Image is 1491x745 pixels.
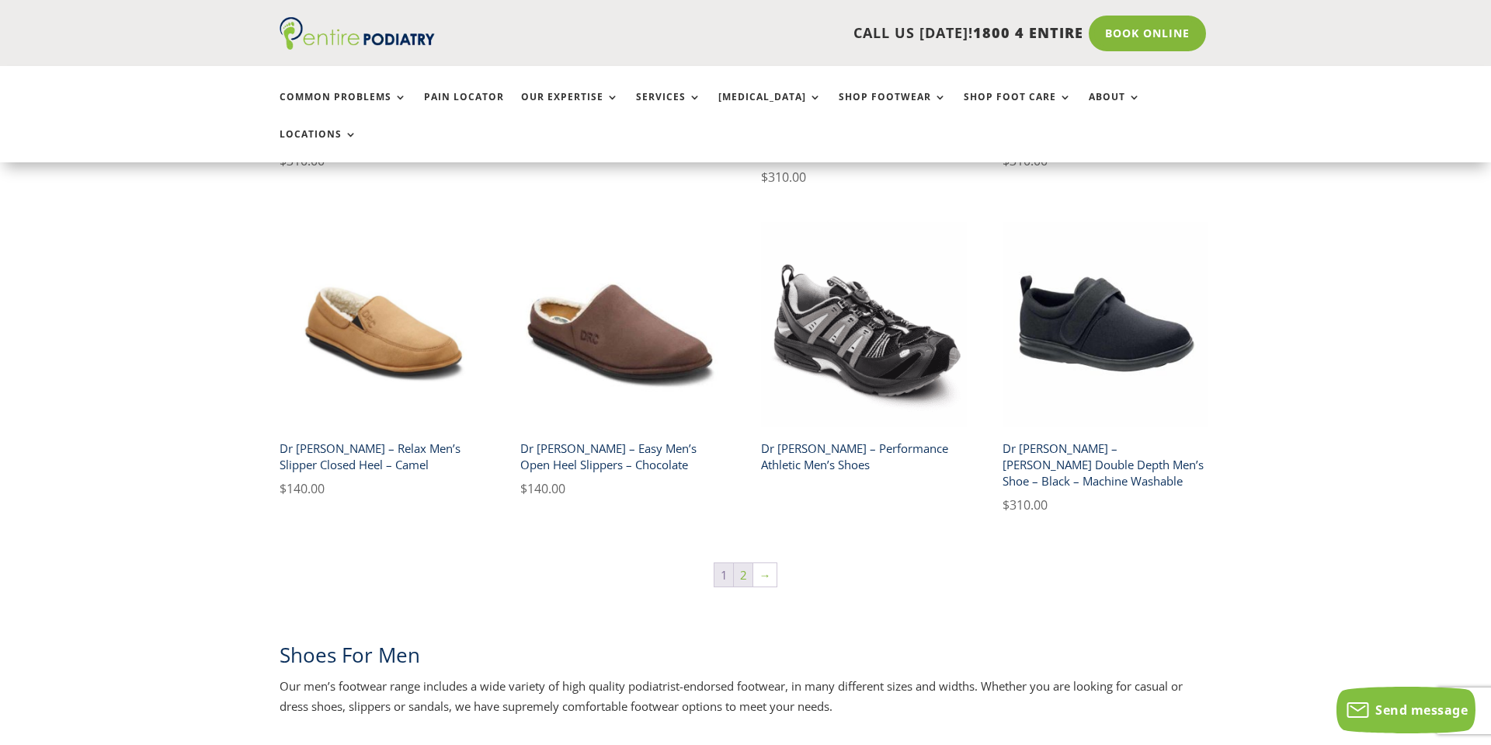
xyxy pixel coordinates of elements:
[1375,701,1468,719] span: Send message
[753,563,777,587] a: →
[280,222,485,500] a: relax dr comfort camel mens slipperDr [PERSON_NAME] – Relax Men’s Slipper Closed Heel – Camel $14...
[280,37,435,53] a: Entire Podiatry
[280,152,325,169] bdi: 310.00
[520,222,726,428] img: Dr Comfort Easy Mens Slippers Chocolate
[714,563,733,587] span: Page 1
[761,169,806,186] bdi: 310.00
[1003,434,1208,495] h2: Dr [PERSON_NAME] – [PERSON_NAME] Double Depth Men’s Shoe – Black – Machine Washable
[495,23,1083,44] p: CALL US [DATE]!
[520,480,565,497] bdi: 140.00
[839,92,947,125] a: Shop Footwear
[1003,152,1048,169] bdi: 310.00
[761,434,967,479] h2: Dr [PERSON_NAME] – Performance Athletic Men’s Shoes
[973,23,1083,42] span: 1800 4 ENTIRE
[280,222,485,428] img: relax dr comfort camel mens slipper
[280,480,325,497] bdi: 140.00
[636,92,701,125] a: Services
[280,641,1211,677] h2: Shoes For Men
[761,169,768,186] span: $
[280,480,287,497] span: $
[280,677,1211,716] p: Our men’s footwear range includes a wide variety of high quality podiatrist-endorsed footwear, in...
[520,434,726,479] h2: Dr [PERSON_NAME] – Easy Men’s Open Heel Slippers – Chocolate
[424,92,504,125] a: Pain Locator
[718,92,822,125] a: [MEDICAL_DATA]
[1336,687,1475,733] button: Send message
[1089,16,1206,51] a: Book Online
[280,434,485,479] h2: Dr [PERSON_NAME] – Relax Men’s Slipper Closed Heel – Camel
[520,222,726,500] a: Dr Comfort Easy Mens Slippers ChocolateDr [PERSON_NAME] – Easy Men’s Open Heel Slippers – Chocola...
[280,17,435,50] img: logo (1)
[521,92,619,125] a: Our Expertise
[1003,222,1208,428] img: Dr Comfort Carter Men's double depth shoe black
[761,222,967,428] img: Dr Comfort Performance Athletic Mens Shoe Black and Grey
[1003,496,1048,513] bdi: 310.00
[1003,152,1010,169] span: $
[520,480,527,497] span: $
[1003,496,1010,513] span: $
[280,152,287,169] span: $
[964,92,1072,125] a: Shop Foot Care
[280,129,357,162] a: Locations
[1089,92,1141,125] a: About
[734,563,752,587] a: Page 2
[280,92,407,125] a: Common Problems
[280,562,1211,594] nav: Product Pagination
[1003,222,1208,516] a: Dr Comfort Carter Men's double depth shoe blackDr [PERSON_NAME] – [PERSON_NAME] Double Depth Men’...
[761,222,967,479] a: Dr Comfort Performance Athletic Mens Shoe Black and GreyDr [PERSON_NAME] – Performance Athletic M...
